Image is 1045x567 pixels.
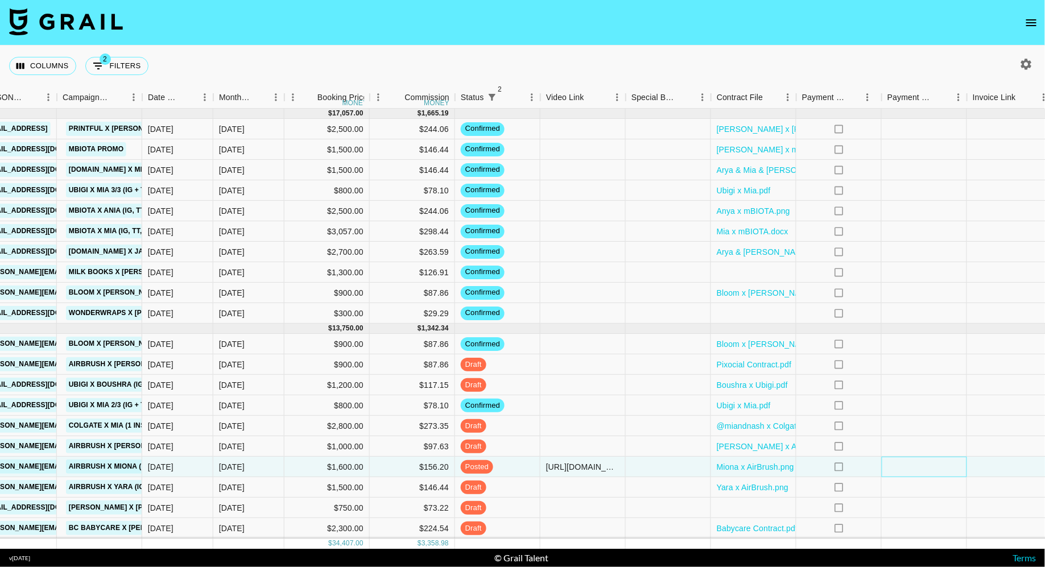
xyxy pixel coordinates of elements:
div: Contract File [717,86,763,109]
div: Sep '25 [219,246,245,258]
div: $244.06 [370,201,455,221]
div: $29.29 [370,303,455,324]
span: 2 [100,53,111,65]
a: [DOMAIN_NAME] x Jasmine [66,245,168,259]
div: $2,700.00 [284,242,370,262]
div: Aug '25 [219,379,245,391]
div: 18/08/2025 [148,482,174,493]
span: confirmed [461,339,505,350]
div: Aug '25 [219,420,245,432]
a: Mia x mBIOTA.docx [717,226,788,237]
div: 18/08/2025 [148,226,174,237]
span: draft [461,421,486,432]
div: 17,057.00 [332,109,364,118]
div: Aug '25 [219,359,245,370]
div: $146.44 [370,160,455,180]
button: Sort [24,89,40,105]
span: confirmed [461,308,505,318]
button: Sort [934,89,950,105]
div: $87.86 [370,283,455,303]
div: 18/08/2025 [148,308,174,319]
span: confirmed [461,226,505,237]
div: $ [418,109,422,118]
button: Show filters [484,89,500,105]
span: confirmed [461,287,505,298]
a: Colgate x Mia (1 Instagram Reel, 4 images, 4 months usage right and 45 days access) [66,419,406,433]
a: [DOMAIN_NAME] x Mia (1 IG Reel) [66,163,191,177]
div: 15/07/2025 [148,359,174,370]
a: Ubigi x Mia.pdf [717,400,771,411]
div: $2,800.00 [284,416,370,436]
a: Boushra x Ubigi.pdf [717,379,788,391]
a: Yara x AirBrush.png [717,482,788,493]
div: Status [461,86,484,109]
div: $73.22 [370,498,455,518]
div: Aug '25 [219,482,245,493]
div: $78.10 [370,180,455,201]
a: @miandnash x Colgate.pdf [717,420,815,432]
div: $263.59 [370,242,455,262]
a: Bloom x [PERSON_NAME].pdf [717,287,829,299]
a: Ubigi x Mia 2/3 (IG + TT, 3 Stories) [66,398,194,412]
span: confirmed [461,400,505,411]
div: $300.00 [284,303,370,324]
div: 13,750.00 [332,324,364,333]
div: 11/07/2025 [148,267,174,278]
div: $1,600.00 [284,457,370,477]
a: Babycare Contract.pdf [717,523,798,534]
div: $298.44 [370,221,455,242]
div: $244.06 [370,119,455,139]
div: $156.20 [370,457,455,477]
div: $146.44 [370,477,455,498]
button: Menu [694,89,711,106]
div: $87.86 [370,334,455,354]
button: Sort [763,89,779,105]
div: 11/08/2025 [148,400,174,411]
span: confirmed [461,205,505,216]
div: 18/08/2025 [148,123,174,135]
div: Sep '25 [219,226,245,237]
div: Sep '25 [219,144,245,155]
div: $273.35 [370,416,455,436]
a: Bloom x [PERSON_NAME] (IG, TT) [66,337,191,351]
div: Aug '25 [219,502,245,514]
div: Sep '25 [219,267,245,278]
div: $1,300.00 [284,262,370,283]
div: $2,500.00 [284,201,370,221]
div: 18/08/2025 [148,287,174,299]
a: Bloom x [PERSON_NAME].pdf [717,338,829,350]
div: Sep '25 [219,164,245,176]
div: © Grail Talent [494,552,548,564]
span: draft [461,482,486,493]
button: Menu [370,89,387,106]
div: 1,342.34 [422,324,449,333]
a: [PERSON_NAME] x mBIOTA.docx [717,144,842,155]
div: Payment Sent Date [882,86,967,109]
div: $87.86 [370,354,455,375]
div: 18/08/2025 [148,205,174,217]
span: draft [461,503,486,514]
span: 2 [494,84,506,95]
div: Status [455,86,540,109]
button: Sort [1016,89,1032,105]
a: AirBrush x Miona (IG + TT) [66,460,171,474]
div: $900.00 [284,354,370,375]
a: [PERSON_NAME] x [PERSON_NAME].pdf [717,123,872,135]
a: [PERSON_NAME] x AirBrush.png [717,441,839,452]
div: $97.63 [370,436,455,457]
button: Sort [846,89,862,105]
span: confirmed [461,164,505,175]
div: Invoice Link [973,86,1016,109]
div: $224.54 [370,518,455,539]
div: 11/08/2025 [148,420,174,432]
div: $1,500.00 [284,160,370,180]
div: $900.00 [284,334,370,354]
button: Menu [125,89,142,106]
button: Sort [251,89,267,105]
div: Payment Sent Date [887,86,934,109]
div: Aug '25 [219,441,245,452]
a: Bloom x [PERSON_NAME] (IG, TT) 2/2 [66,285,203,300]
button: Menu [267,89,284,106]
a: AirBrush x [PERSON_NAME] (IG) [66,439,189,453]
div: $ [418,539,422,548]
